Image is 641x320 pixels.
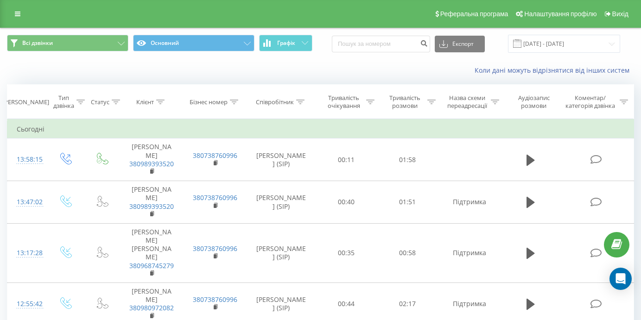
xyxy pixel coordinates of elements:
td: 01:51 [377,181,438,224]
span: Вихід [612,10,628,18]
td: [PERSON_NAME] (SIP) [247,138,316,181]
button: Експорт [435,36,485,52]
a: 380980972082 [129,303,174,312]
button: Графік [259,35,312,51]
td: Сьогодні [7,120,634,138]
a: 380738760996 [193,193,237,202]
td: 01:58 [377,138,438,181]
div: 12:55:42 [17,295,37,313]
td: 00:40 [316,181,377,224]
div: 13:47:02 [17,193,37,211]
a: 380989393520 [129,202,174,211]
input: Пошук за номером [332,36,430,52]
button: Основний [133,35,254,51]
span: Графік [277,40,295,46]
div: 13:17:28 [17,244,37,262]
div: Тип дзвінка [53,94,74,110]
a: 380738760996 [193,295,237,304]
div: Статус [91,98,109,106]
a: 380989393520 [129,159,174,168]
td: [PERSON_NAME] (SIP) [247,223,316,282]
button: Всі дзвінки [7,35,128,51]
div: Коментар/категорія дзвінка [563,94,617,110]
span: Налаштування профілю [524,10,597,18]
a: 380968745279 [129,261,174,270]
div: 13:58:15 [17,151,37,169]
td: [PERSON_NAME] [120,138,183,181]
a: Коли дані можуть відрізнятися вiд інших систем [475,66,634,75]
a: 380738760996 [193,244,237,253]
td: 00:35 [316,223,377,282]
td: Підтримка [438,223,501,282]
td: [PERSON_NAME] (SIP) [247,181,316,224]
div: Open Intercom Messenger [609,268,632,290]
td: [PERSON_NAME] [PERSON_NAME] [120,223,183,282]
div: Аудіозапис розмови [510,94,558,110]
td: [PERSON_NAME] [120,181,183,224]
div: Тривалість очікування [324,94,364,110]
div: Клієнт [136,98,154,106]
div: Бізнес номер [190,98,228,106]
span: Всі дзвінки [22,39,53,47]
span: Реферальна програма [440,10,508,18]
div: Співробітник [256,98,294,106]
td: Підтримка [438,181,501,224]
a: 380738760996 [193,151,237,160]
td: 00:58 [377,223,438,282]
td: 00:11 [316,138,377,181]
div: [PERSON_NAME] [2,98,49,106]
div: Тривалість розмови [385,94,425,110]
div: Назва схеми переадресації [446,94,489,110]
